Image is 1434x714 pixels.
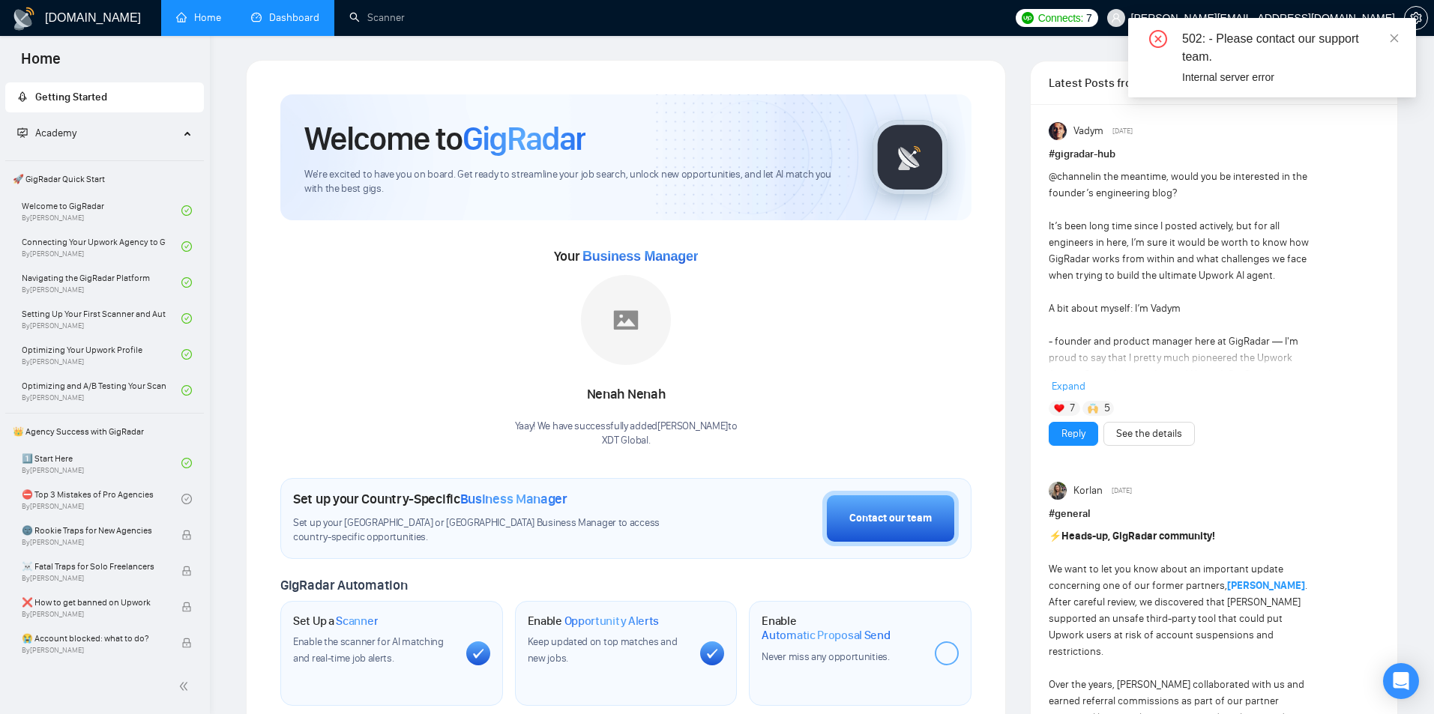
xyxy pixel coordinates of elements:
span: close-circle [1149,30,1167,48]
a: ⛔ Top 3 Mistakes of Pro AgenciesBy[PERSON_NAME] [22,482,181,515]
span: 👑 Agency Success with GigRadar [7,417,202,447]
span: lock [181,638,192,648]
span: 7 [1086,10,1092,26]
span: By [PERSON_NAME] [22,610,166,619]
img: logo [12,7,36,31]
span: Never miss any opportunities. [762,650,889,663]
div: in the meantime, would you be interested in the founder’s engineering blog? It’s been long time s... [1049,169,1313,597]
a: Optimizing Your Upwork ProfileBy[PERSON_NAME] [22,338,181,371]
span: Business Manager [460,491,567,507]
span: Opportunity Alerts [564,614,660,629]
img: gigradar-logo.png [873,120,948,195]
span: Latest Posts from the GigRadar Community [1049,73,1157,92]
h1: Enable [528,614,660,629]
span: check-circle [181,313,192,324]
span: Expand [1052,380,1085,393]
div: Yaay! We have successfully added [PERSON_NAME] to [515,420,738,448]
img: ❤️ [1054,403,1064,414]
p: XDT Global . [515,434,738,448]
span: @channel [1049,170,1093,183]
span: Getting Started [35,91,107,103]
h1: Welcome to [304,118,585,159]
span: lock [181,530,192,540]
span: Academy [17,127,76,139]
span: 🌚 Rookie Traps for New Agencies [22,523,166,538]
a: See the details [1116,426,1182,442]
span: Home [9,48,73,79]
img: Vadym [1049,122,1067,140]
span: Keep updated on top matches and new jobs. [528,635,678,665]
div: Internal server error [1182,69,1398,85]
span: 5 [1104,401,1110,416]
li: Getting Started [5,82,204,112]
h1: # general [1049,506,1379,522]
span: fund-projection-screen [17,127,28,138]
span: Enable the scanner for AI matching and real-time job alerts. [293,635,444,665]
a: Optimizing and A/B Testing Your Scanner for Better ResultsBy[PERSON_NAME] [22,374,181,407]
span: We're excited to have you on board. Get ready to streamline your job search, unlock new opportuni... [304,168,849,196]
span: Set up your [GEOGRAPHIC_DATA] or [GEOGRAPHIC_DATA] Business Manager to access country-specific op... [293,516,693,545]
span: double-left [178,679,193,694]
a: setting [1404,12,1428,24]
div: Contact our team [849,510,932,527]
a: Connecting Your Upwork Agency to GigRadarBy[PERSON_NAME] [22,230,181,263]
img: Korlan [1049,482,1067,500]
img: 🙌 [1088,403,1098,414]
div: Open Intercom Messenger [1383,663,1419,699]
img: upwork-logo.png [1022,12,1034,24]
span: ⚡ [1049,530,1061,542]
a: dashboardDashboard [251,11,319,24]
span: GigRadar [463,118,585,159]
span: check-circle [181,241,192,252]
button: setting [1404,6,1428,30]
span: Your [554,248,699,264]
span: By [PERSON_NAME] [22,574,166,583]
a: Setting Up Your First Scanner and Auto-BidderBy[PERSON_NAME] [22,302,181,335]
a: Navigating the GigRadar PlatformBy[PERSON_NAME] [22,266,181,299]
button: Contact our team [822,491,959,546]
span: check-circle [181,458,192,468]
a: searchScanner [349,11,405,24]
span: ☠️ Fatal Traps for Solo Freelancers [22,559,166,574]
div: Nenah Nenah [515,382,738,408]
h1: Set up your Country-Specific [293,491,567,507]
span: [DATE] [1112,124,1133,138]
h1: Set Up a [293,614,378,629]
a: homeHome [176,11,221,24]
span: Korlan [1073,482,1103,499]
span: 😭 Account blocked: what to do? [22,631,166,646]
div: 502: - Please contact our support team. [1182,30,1398,66]
a: Welcome to GigRadarBy[PERSON_NAME] [22,194,181,227]
span: setting [1405,12,1427,24]
span: Connects: [1038,10,1083,26]
a: [PERSON_NAME] [1227,579,1305,592]
span: Vadym [1073,123,1103,139]
span: close [1389,33,1400,43]
a: 1️⃣ Start HereBy[PERSON_NAME] [22,447,181,479]
span: Automatic Proposal Send [762,628,890,643]
h1: Enable [762,614,923,643]
span: Business Manager [582,249,698,264]
span: 🚀 GigRadar Quick Start [7,164,202,194]
button: Reply [1049,422,1098,446]
a: Reply [1061,426,1085,442]
span: check-circle [181,494,192,504]
span: Scanner [336,614,378,629]
span: ❌ How to get banned on Upwork [22,595,166,610]
span: check-circle [181,349,192,360]
span: lock [181,602,192,612]
span: 7 [1070,401,1075,416]
span: By [PERSON_NAME] [22,646,166,655]
span: check-circle [181,277,192,288]
h1: # gigradar-hub [1049,146,1379,163]
button: See the details [1103,422,1195,446]
span: [DATE] [1112,484,1132,497]
img: placeholder.png [581,275,671,365]
strong: Heads-up, GigRadar community! [1061,530,1215,542]
span: GigRadar Automation [280,577,407,593]
span: check-circle [181,205,192,216]
span: user [1111,13,1121,23]
span: By [PERSON_NAME] [22,538,166,547]
span: rocket [17,91,28,102]
span: lock [181,566,192,576]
